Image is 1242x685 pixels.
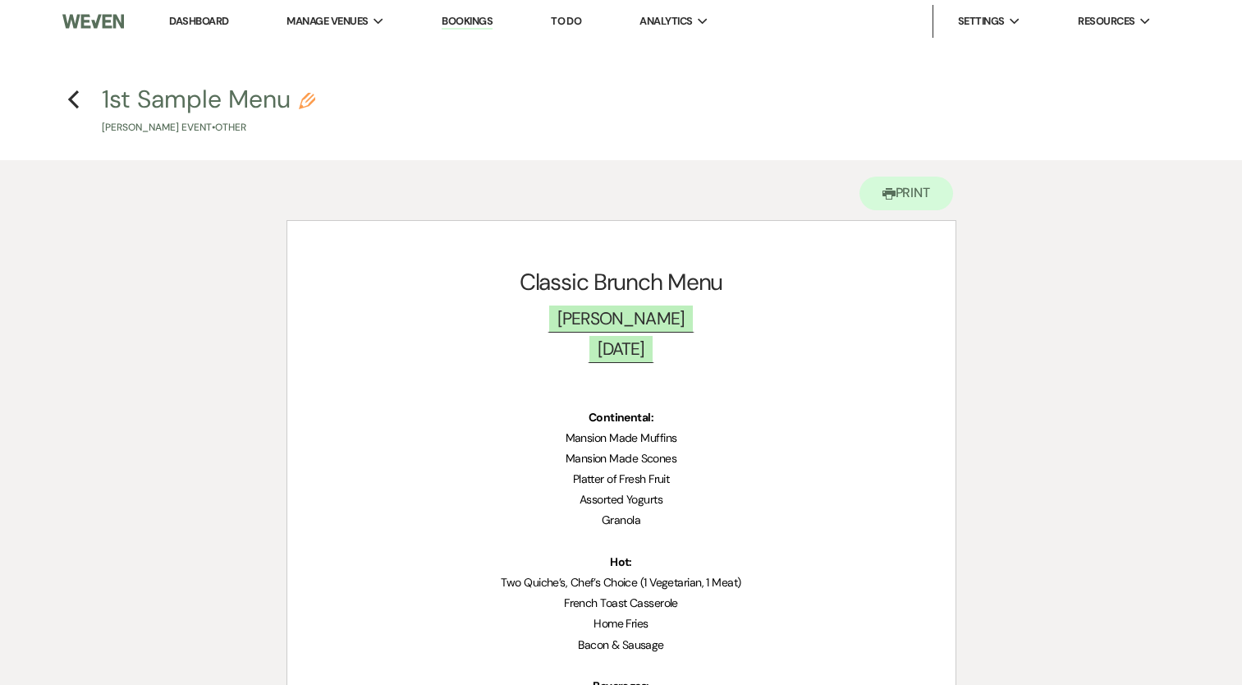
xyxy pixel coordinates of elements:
[62,4,124,39] img: Weven Logo
[102,87,315,136] button: 1st Sample Menu[PERSON_NAME] Event•Other
[859,177,954,210] button: Print
[573,471,670,486] span: Platter of Fresh Fruit
[639,13,692,30] span: Analytics
[588,334,655,363] span: [DATE]
[1078,13,1134,30] span: Resources
[580,492,662,507] span: Assorted Yogurts
[169,14,228,28] a: Dashboard
[589,410,653,425] strong: Continental:
[442,14,493,30] a: Bookings
[286,13,368,30] span: Manage Venues
[594,616,648,631] span: Home Fries
[566,451,676,466] span: Mansion Made Scones
[610,554,632,569] strong: Hot:
[548,304,694,333] span: [PERSON_NAME]
[102,120,315,136] p: [PERSON_NAME] Event • Other
[578,637,664,652] span: Bacon & Sausage
[602,513,640,527] span: Granola
[551,14,581,28] a: To Do
[958,13,1005,30] span: Settings
[564,595,678,610] span: French Toast Casserole
[327,262,916,303] h1: Classic Brunch Menu
[501,575,740,590] span: Two Quiche’s, Chef’s Choice (1 Vegetarian, 1 Meat)
[566,430,677,445] span: Mansion Made Muffins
